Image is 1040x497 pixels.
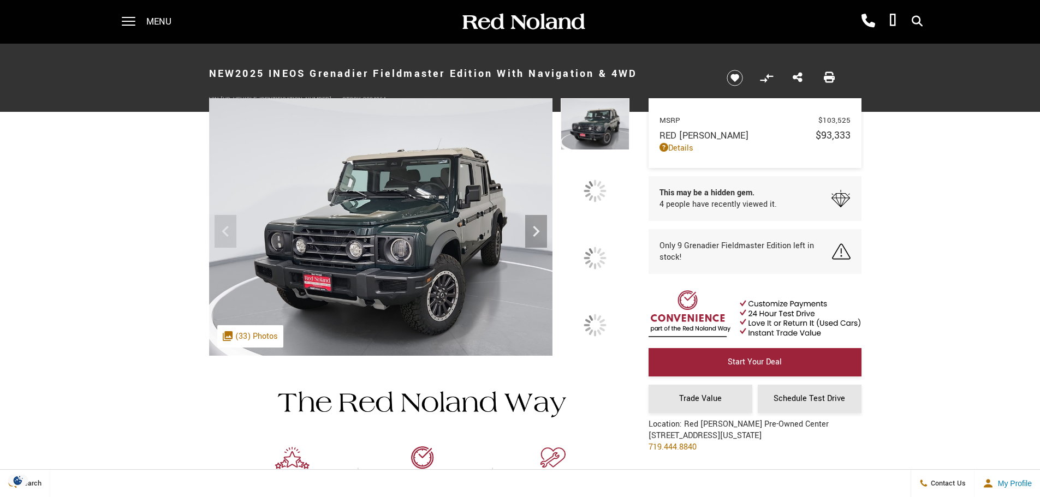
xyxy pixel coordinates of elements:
[659,129,816,142] span: Red [PERSON_NAME]
[824,71,835,85] a: Print this New 2025 INEOS Grenadier Fieldmaster Edition With Navigation & 4WD
[659,187,777,199] span: This may be a hidden gem.
[209,67,236,81] strong: New
[221,95,331,104] span: [US_VEHICLE_IDENTIFICATION_NUMBER]
[217,325,283,348] div: (33) Photos
[659,199,777,210] span: 4 people have recently viewed it.
[758,70,775,86] button: Compare vehicle
[5,475,31,486] img: Opt-Out Icon
[659,115,851,125] a: MSRP $103,525
[728,356,782,368] span: Start Your Deal
[793,71,803,85] a: Share this New 2025 INEOS Grenadier Fieldmaster Edition With Navigation & 4WD
[209,98,552,356] img: New 2025 Green INEOS Fieldmaster Edition image 1
[525,215,547,248] div: Next
[362,95,386,104] span: G024264
[649,385,752,413] a: Trade Value
[659,240,832,263] span: Only 9 Grenadier Fieldmaster Edition left in stock!
[816,128,851,142] span: $93,333
[659,142,851,154] a: Details
[774,393,845,404] span: Schedule Test Drive
[561,98,629,150] img: New 2025 Green INEOS Fieldmaster Edition image 1
[209,95,221,104] span: VIN:
[928,478,966,488] span: Contact Us
[659,115,818,125] span: MSRP
[659,128,851,142] a: Red [PERSON_NAME] $93,333
[649,348,861,376] a: Start Your Deal
[209,52,709,95] h1: 2025 INEOS Grenadier Fieldmaster Edition With Navigation & 4WD
[994,479,1032,488] span: My Profile
[974,470,1040,497] button: Open user profile menu
[460,13,586,32] img: Red Noland Auto Group
[679,393,722,404] span: Trade Value
[758,385,861,413] a: Schedule Test Drive
[342,95,362,104] span: Stock:
[649,418,829,461] div: Location: Red [PERSON_NAME] Pre-Owned Center [STREET_ADDRESS][US_STATE]
[723,69,747,87] button: Save vehicle
[649,441,697,453] a: 719.444.8840
[818,115,851,125] span: $103,525
[5,475,31,486] section: Click to Open Cookie Consent Modal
